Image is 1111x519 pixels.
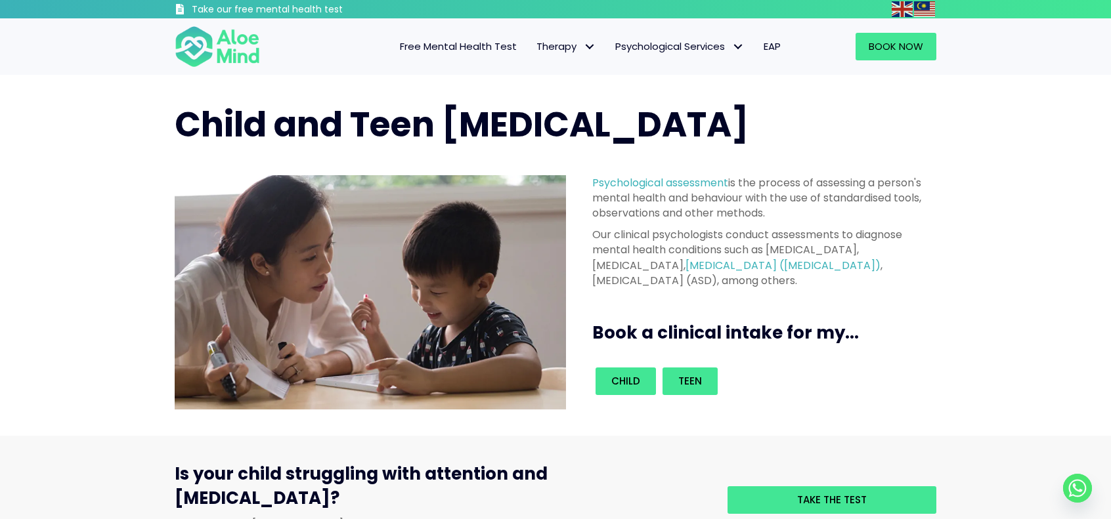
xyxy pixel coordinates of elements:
[175,175,566,410] img: child assessment
[797,493,867,507] span: Take the test
[678,374,702,388] span: Teen
[277,33,791,60] nav: Menu
[764,39,781,53] span: EAP
[580,37,599,56] span: Therapy: submenu
[869,39,923,53] span: Book Now
[663,367,718,395] a: Teen
[596,367,656,395] a: Child
[527,33,605,60] a: TherapyTherapy: submenu
[592,175,728,190] a: Psychological assessment
[914,1,936,16] a: Malay
[175,462,708,516] h3: Is your child struggling with attention and [MEDICAL_DATA]?
[175,100,749,148] span: Child and Teen [MEDICAL_DATA]
[605,33,754,60] a: Psychological ServicesPsychological Services: submenu
[754,33,791,60] a: EAP
[400,39,517,53] span: Free Mental Health Test
[728,37,747,56] span: Psychological Services: submenu
[592,364,928,398] div: Book an intake for my...
[914,1,935,17] img: ms
[592,175,928,221] p: is the process of assessing a person's mental health and behaviour with the use of standardised t...
[892,1,914,16] a: English
[611,374,640,388] span: Child
[390,33,527,60] a: Free Mental Health Test
[175,25,260,68] img: Aloe mind Logo
[592,227,928,288] p: Our clinical psychologists conduct assessments to diagnose mental health conditions such as [MEDI...
[175,3,413,18] a: Take our free mental health test
[728,486,936,514] a: Take the test
[1063,474,1092,503] a: Whatsapp
[892,1,913,17] img: en
[536,39,596,53] span: Therapy
[686,258,881,273] a: [MEDICAL_DATA] ([MEDICAL_DATA])
[856,33,936,60] a: Book Now
[192,3,413,16] h3: Take our free mental health test
[592,321,942,344] h3: Book a clinical intake for my...
[615,39,744,53] span: Psychological Services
